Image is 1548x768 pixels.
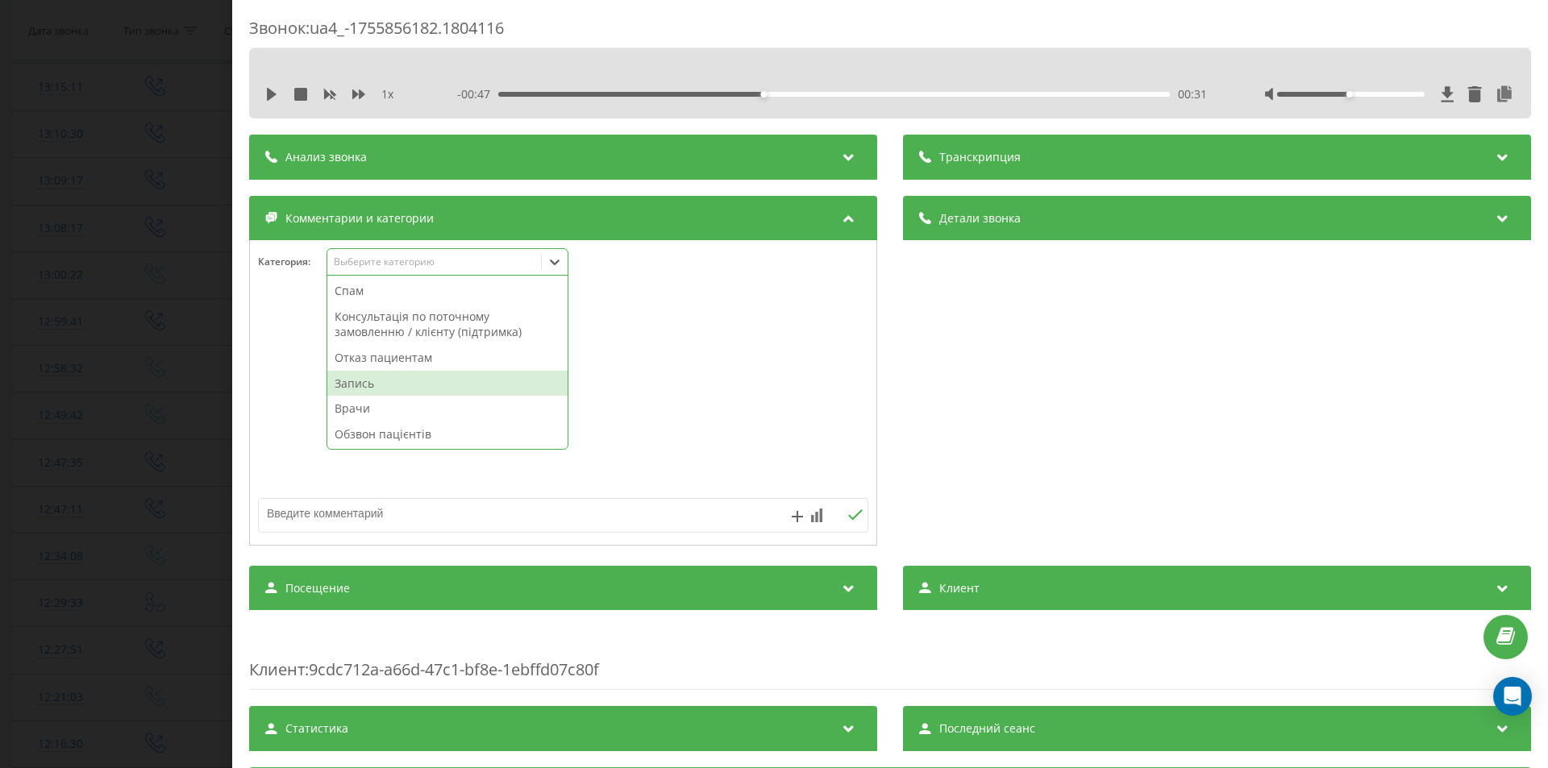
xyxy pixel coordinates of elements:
div: Спам [327,278,568,304]
div: Accessibility label [1346,91,1353,98]
span: Клиент [939,580,980,596]
span: Детали звонка [939,210,1021,226]
h4: Категория : [258,256,327,268]
span: - 00:47 [457,86,498,102]
div: Отказ пациентам [327,345,568,371]
span: Комментарии и категории [285,210,434,226]
span: Последний сеанс [939,720,1035,737]
div: Обзвон пацієнтів [327,421,568,447]
span: Посещение [285,580,350,596]
div: Open Intercom Messenger [1493,677,1532,716]
span: 1 x [381,86,393,102]
div: Звонок : ua4_-1755856182.1804116 [249,17,1531,48]
span: Статистика [285,720,348,737]
span: Транскрипция [939,149,1021,165]
span: Анализ звонка [285,149,367,165]
div: Запись [327,371,568,396]
div: Консультація по поточному замовленню / клієнту (підтримка) [327,304,568,345]
div: : 9cdc712a-a66d-47c1-bf8e-1ebffd07c80f [249,626,1531,690]
div: Accessibility label [760,91,767,98]
span: Клиент [249,658,305,680]
div: Врачи [327,396,568,421]
div: Выберите категорию [334,255,535,268]
span: 00:31 [1178,86,1207,102]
